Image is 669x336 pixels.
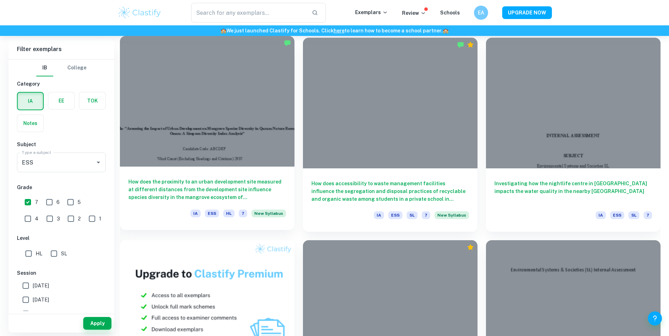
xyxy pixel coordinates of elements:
span: New Syllabus [251,210,286,217]
h6: We just launched Clastify for Schools. Click to learn how to become a school partner. [1,27,668,35]
span: New Syllabus [434,211,469,219]
button: EE [48,92,74,109]
h6: How does accessibility to waste management facilities influence the segregation and disposal prac... [311,180,469,203]
h6: Grade [17,183,106,191]
span: 6 [56,198,60,206]
a: How does accessibility to waste management facilities influence the segregation and disposal prac... [303,38,478,232]
button: Help and Feedback [648,311,662,325]
span: [DATE] [33,296,49,304]
a: Investigating how the nightlife centre in [GEOGRAPHIC_DATA] impacts the water quality in the near... [486,38,661,232]
span: 🏫 [220,28,226,33]
span: 3 [57,215,60,223]
button: TOK [79,92,105,109]
input: Search for any exemplars... [191,3,306,23]
div: Starting from the May 2026 session, the ESS IA requirements have changed. We created this exempla... [434,211,469,223]
h6: How does the proximity to an urban development site measured at different distances from the deve... [128,178,286,201]
span: [DATE] [33,282,49,290]
span: HL [223,210,235,217]
h6: Investigating how the nightlife centre in [GEOGRAPHIC_DATA] impacts the water quality in the near... [494,180,652,203]
button: IB [36,60,53,76]
span: SL [61,250,67,257]
span: 7 [35,198,38,206]
p: Review [402,9,426,17]
span: [DATE] [33,310,49,318]
h6: Filter exemplars [8,39,114,59]
div: Premium [467,244,474,251]
span: 7 [644,211,652,219]
span: ESS [388,211,402,219]
span: IA [596,211,606,219]
button: College [67,60,86,76]
button: EA [474,6,488,20]
span: 4 [35,215,38,223]
button: Apply [83,317,111,330]
span: 2 [78,215,81,223]
div: Filter type choice [36,60,86,76]
span: HL [36,250,42,257]
span: 1 [99,215,101,223]
img: Clastify logo [117,6,162,20]
span: ESS [610,211,624,219]
span: 7 [422,211,430,219]
span: SL [407,211,418,219]
p: Exemplars [355,8,388,16]
span: IA [190,210,201,217]
a: Schools [440,10,460,15]
span: ESS [205,210,219,217]
h6: Subject [17,141,106,148]
span: SL [628,211,639,219]
h6: Session [17,269,106,277]
div: Premium [467,41,474,48]
h6: EA [477,9,485,17]
img: Marked [457,41,464,48]
label: Type a subject [22,149,51,155]
h6: Category [17,80,106,88]
a: here [334,28,345,33]
img: Marked [284,39,291,46]
button: UPGRADE NOW [502,6,552,19]
span: 7 [239,210,247,217]
button: Open [93,157,103,167]
a: How does the proximity to an urban development site measured at different distances from the deve... [120,38,294,232]
span: IA [374,211,384,219]
button: Notes [17,115,43,132]
button: IA [18,93,43,110]
h6: Level [17,234,106,242]
div: Starting from the May 2026 session, the ESS IA requirements have changed. We created this exempla... [251,210,286,222]
span: 🏫 [443,28,449,33]
span: 5 [78,198,81,206]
